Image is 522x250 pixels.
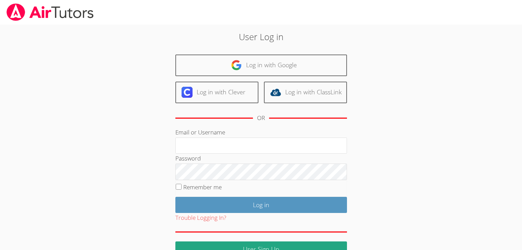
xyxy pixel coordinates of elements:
[231,60,242,71] img: google-logo-50288ca7cdecda66e5e0955fdab243c47b7ad437acaf1139b6f446037453330a.svg
[175,154,201,162] label: Password
[175,197,347,213] input: Log in
[264,82,347,103] a: Log in with ClassLink
[257,113,265,123] div: OR
[175,55,347,76] a: Log in with Google
[6,3,94,21] img: airtutors_banner-c4298cdbf04f3fff15de1276eac7730deb9818008684d7c2e4769d2f7ddbe033.png
[175,128,225,136] label: Email or Username
[270,87,281,98] img: classlink-logo-d6bb404cc1216ec64c9a2012d9dc4662098be43eaf13dc465df04b49fa7ab582.svg
[120,30,402,43] h2: User Log in
[183,183,222,191] label: Remember me
[175,213,226,223] button: Trouble Logging In?
[175,82,258,103] a: Log in with Clever
[182,87,193,98] img: clever-logo-6eab21bc6e7a338710f1a6ff85c0baf02591cd810cc4098c63d3a4b26e2feb20.svg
